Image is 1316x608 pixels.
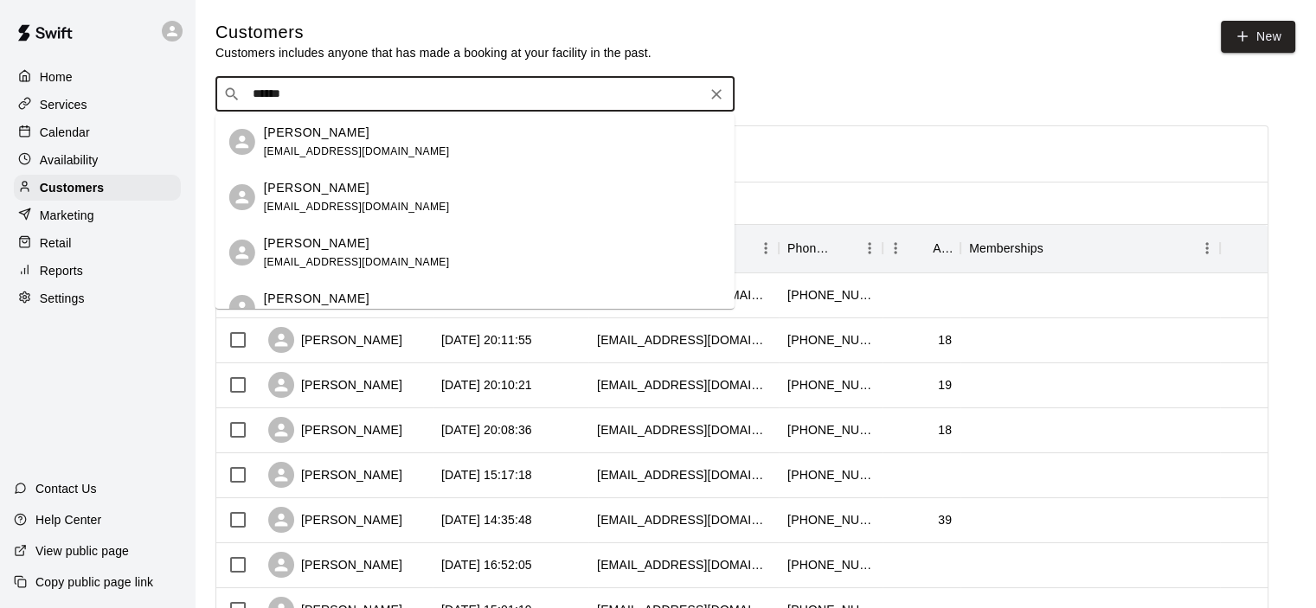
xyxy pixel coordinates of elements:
div: Natalie Maniaci [229,295,255,321]
p: Customers [40,179,104,196]
div: kimberlyjicka@gmail.com [597,556,770,573]
a: Calendar [14,119,181,145]
div: Memberships [960,224,1220,272]
div: jodewall@gmail.com [597,466,770,483]
div: Memberships [969,224,1043,272]
p: Services [40,96,87,113]
button: Clear [704,82,729,106]
a: Customers [14,175,181,201]
div: +19515139873 [787,286,874,304]
button: Sort [908,236,933,260]
div: Age [883,224,960,272]
div: [PERSON_NAME] [268,507,402,533]
div: 2025-08-08 14:35:48 [441,511,532,528]
div: Search customers by name or email [215,77,735,112]
div: +17606505270 [787,376,874,394]
p: [PERSON_NAME] [264,290,369,308]
div: alexh122005@gmail.com [597,376,770,394]
div: 18 [938,421,952,438]
div: [PERSON_NAME] [268,417,402,443]
div: [PERSON_NAME] [268,462,402,488]
span: [EMAIL_ADDRESS][DOMAIN_NAME] [264,145,450,157]
div: 2025-08-07 16:52:05 [441,556,532,573]
div: 39 [938,511,952,528]
a: Settings [14,285,181,311]
div: Miles Maniaci [229,240,255,266]
p: View public page [35,542,129,560]
a: Reports [14,258,181,284]
div: Jonah Maniaci [229,184,255,210]
div: [PERSON_NAME] [268,372,402,398]
a: Retail [14,230,181,256]
h5: Customers [215,21,652,44]
div: +19515417047 [787,466,874,483]
div: +19096663652 [787,556,874,573]
button: Menu [753,235,779,261]
div: +19492287460 [787,331,874,349]
p: Copy public page link [35,573,153,591]
div: Phone Number [779,224,883,272]
div: 2025-08-10 20:08:36 [441,421,532,438]
p: Contact Us [35,480,97,497]
a: Availability [14,147,181,173]
div: 2025-08-08 15:17:18 [441,466,532,483]
button: Sort [1043,236,1068,260]
button: Menu [883,235,908,261]
div: 18 [938,331,952,349]
div: Phone Number [787,224,832,272]
div: +19495475024 [787,421,874,438]
div: Email [588,224,779,272]
div: [PERSON_NAME] [268,552,402,578]
div: 19 [938,376,952,394]
p: Marketing [40,207,94,224]
p: Retail [40,234,72,252]
div: 2025-08-10 20:11:55 [441,331,532,349]
p: Calendar [40,124,90,141]
div: domh072007@gmail.com [597,331,770,349]
p: Customers includes anyone that has made a booking at your facility in the past. [215,44,652,61]
button: Sort [832,236,857,260]
p: Settings [40,290,85,307]
span: [EMAIL_ADDRESS][DOMAIN_NAME] [264,256,450,268]
a: Services [14,92,181,118]
div: Tyler Maniaci [229,129,255,155]
p: [PERSON_NAME] [264,179,369,197]
p: Reports [40,262,83,279]
button: Menu [1194,235,1220,261]
p: [PERSON_NAME] [264,234,369,253]
a: Marketing [14,202,181,228]
button: Menu [857,235,883,261]
span: [EMAIL_ADDRESS][DOMAIN_NAME] [264,201,450,213]
a: New [1221,21,1295,53]
div: +19514921132 [787,511,874,528]
div: estradae2007@icloud.com [597,421,770,438]
div: [PERSON_NAME] [268,327,402,353]
div: 2025-08-10 20:10:21 [441,376,532,394]
div: Age [933,224,952,272]
div: xoxox1219@aol.com [597,511,770,528]
p: Availability [40,151,99,169]
p: [PERSON_NAME] [264,124,369,142]
a: Home [14,64,181,90]
p: Help Center [35,511,101,528]
p: Home [40,68,73,86]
